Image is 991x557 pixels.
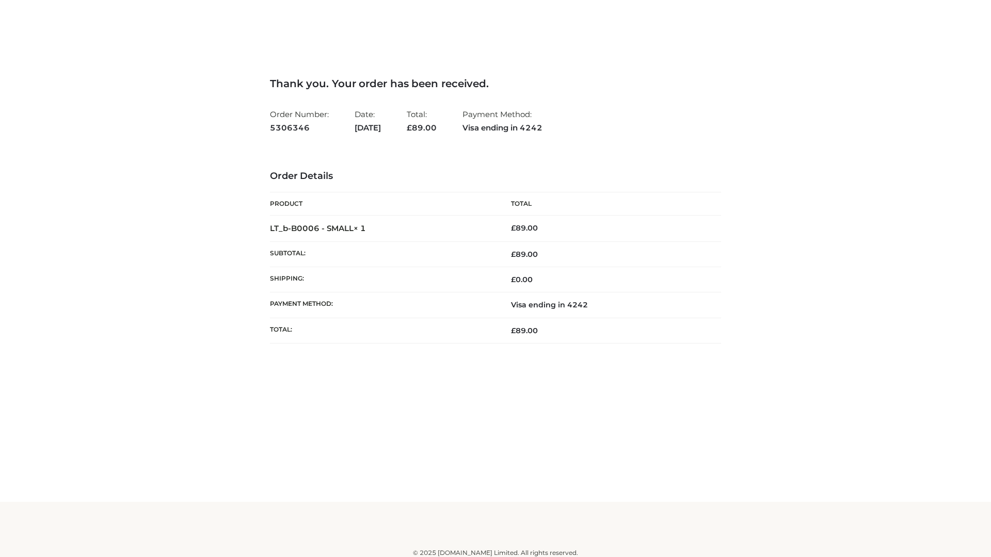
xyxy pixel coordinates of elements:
th: Payment method: [270,292,495,318]
strong: 5306346 [270,121,329,135]
span: £ [511,223,516,233]
li: Date: [355,105,381,137]
span: 89.00 [511,326,538,335]
span: £ [511,250,516,259]
strong: Visa ending in 4242 [462,121,542,135]
strong: × 1 [354,223,366,233]
bdi: 0.00 [511,275,533,284]
bdi: 89.00 [511,223,538,233]
strong: LT_b-B0006 - SMALL [270,223,366,233]
span: 89.00 [511,250,538,259]
th: Total: [270,318,495,343]
li: Total: [407,105,437,137]
h3: Thank you. Your order has been received. [270,77,721,90]
td: Visa ending in 4242 [495,292,721,318]
th: Total [495,192,721,216]
h3: Order Details [270,171,721,182]
li: Order Number: [270,105,329,137]
span: £ [511,326,516,335]
li: Payment Method: [462,105,542,137]
strong: [DATE] [355,121,381,135]
span: 89.00 [407,123,437,133]
span: £ [511,275,516,284]
th: Product [270,192,495,216]
th: Subtotal: [270,241,495,267]
span: £ [407,123,412,133]
th: Shipping: [270,267,495,292]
